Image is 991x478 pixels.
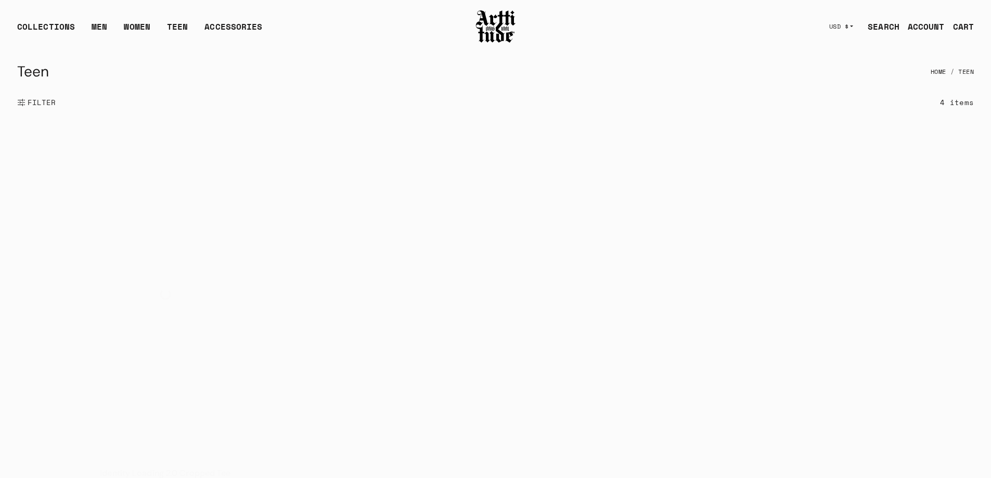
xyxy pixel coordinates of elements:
span: FILTER [25,97,56,108]
h1: Teen [17,59,49,84]
div: COLLECTIONS [17,20,75,41]
button: USD $ [823,15,860,38]
a: WOMEN [124,20,150,41]
div: CART [953,20,974,33]
ul: Main navigation [9,20,271,41]
a: ACCOUNT [899,16,945,37]
a: Home [931,60,946,83]
a: Open cart [945,16,974,37]
li: Teen [946,60,974,83]
div: 4 items [940,96,974,108]
img: Arttitude [475,9,517,44]
a: TEEN [167,20,188,41]
div: ACCESSORIES [204,20,262,41]
button: Show filters [17,91,56,114]
a: MEN [92,20,107,41]
a: SEARCH [859,16,899,37]
a: Identity Loading 2.0 Cropped Tee [1,130,330,459]
span: USD $ [829,22,849,31]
